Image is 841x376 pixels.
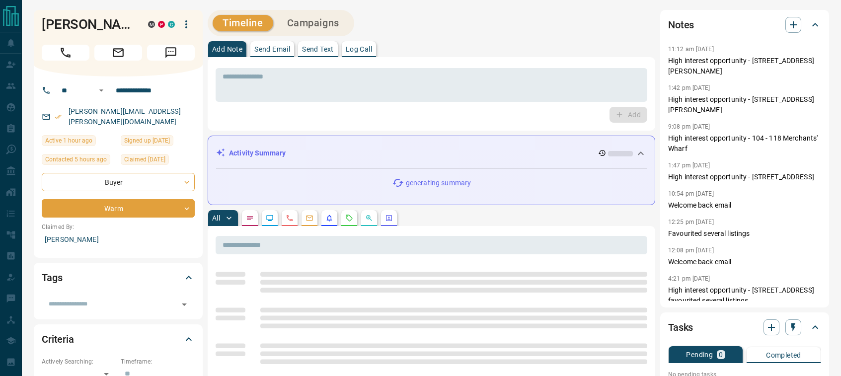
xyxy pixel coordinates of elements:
[668,275,710,282] p: 4:21 pm [DATE]
[668,84,710,91] p: 1:42 pm [DATE]
[246,214,254,222] svg: Notes
[42,266,195,290] div: Tags
[42,173,195,191] div: Buyer
[668,200,821,211] p: Welcome back email
[148,21,155,28] div: mrloft.ca
[668,219,714,226] p: 12:25 pm [DATE]
[766,352,801,359] p: Completed
[69,107,181,126] a: [PERSON_NAME][EMAIL_ADDRESS][PERSON_NAME][DOMAIN_NAME]
[668,133,821,154] p: High interest opportunity - 104 - 118 Merchants' Wharf
[158,21,165,28] div: property.ca
[668,315,821,339] div: Tasks
[42,45,89,61] span: Call
[686,351,713,358] p: Pending
[346,46,372,53] p: Log Call
[121,135,195,149] div: Mon Jun 26 2017
[42,331,74,347] h2: Criteria
[124,136,170,146] span: Signed up [DATE]
[254,46,290,53] p: Send Email
[365,214,373,222] svg: Opportunities
[42,327,195,351] div: Criteria
[286,214,294,222] svg: Calls
[719,351,723,358] p: 0
[42,154,116,168] div: Tue Aug 12 2025
[212,46,242,53] p: Add Note
[42,223,195,231] p: Claimed By:
[406,178,471,188] p: generating summary
[668,17,694,33] h2: Notes
[668,247,714,254] p: 12:08 pm [DATE]
[668,13,821,37] div: Notes
[345,214,353,222] svg: Requests
[385,214,393,222] svg: Agent Actions
[55,113,62,120] svg: Email Verified
[121,154,195,168] div: Thu Oct 12 2023
[94,45,142,61] span: Email
[668,56,821,76] p: High interest opportunity - [STREET_ADDRESS][PERSON_NAME]
[668,172,821,182] p: High interest opportunity - [STREET_ADDRESS]
[42,231,195,248] p: [PERSON_NAME]
[177,298,191,311] button: Open
[42,135,116,149] div: Tue Aug 12 2025
[306,214,313,222] svg: Emails
[229,148,286,158] p: Activity Summary
[45,154,107,164] span: Contacted 5 hours ago
[124,154,165,164] span: Claimed [DATE]
[668,190,714,197] p: 10:54 pm [DATE]
[216,144,647,162] div: Activity Summary
[121,357,195,366] p: Timeframe:
[212,215,220,222] p: All
[277,15,349,31] button: Campaigns
[302,46,334,53] p: Send Text
[213,15,273,31] button: Timeline
[325,214,333,222] svg: Listing Alerts
[668,94,821,115] p: High interest opportunity - [STREET_ADDRESS][PERSON_NAME]
[42,16,133,32] h1: [PERSON_NAME]
[668,285,821,306] p: High interest opportunity - [STREET_ADDRESS] favourited several listings
[42,199,195,218] div: Warm
[266,214,274,222] svg: Lead Browsing Activity
[147,45,195,61] span: Message
[45,136,92,146] span: Active 1 hour ago
[95,84,107,96] button: Open
[668,123,710,130] p: 9:08 pm [DATE]
[668,319,693,335] h2: Tasks
[668,257,821,267] p: Welcome back email
[668,228,821,239] p: Favourited several listings
[42,357,116,366] p: Actively Searching:
[168,21,175,28] div: condos.ca
[668,46,714,53] p: 11:12 am [DATE]
[42,270,62,286] h2: Tags
[668,162,710,169] p: 1:47 pm [DATE]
